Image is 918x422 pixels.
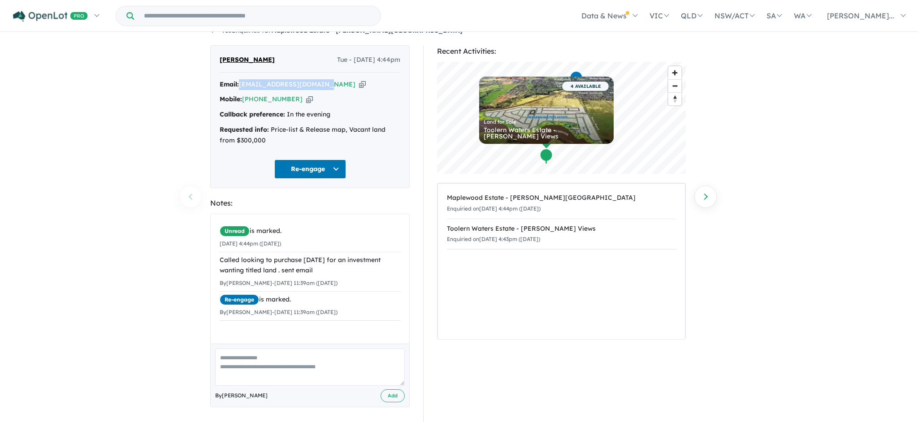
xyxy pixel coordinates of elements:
[337,55,400,65] span: Tue - [DATE] 4:44pm
[447,224,676,234] div: Toolern Waters Estate - [PERSON_NAME] Views
[447,205,541,212] small: Enquiried on [DATE] 4:44pm ([DATE])
[381,389,405,402] button: Add
[220,125,269,133] strong: Requested info:
[570,71,583,87] div: Map marker
[220,280,338,286] small: By [PERSON_NAME] - [DATE] 11:39am ([DATE])
[668,92,681,105] button: Reset bearing to north
[668,80,681,92] span: Zoom out
[827,11,894,20] span: [PERSON_NAME]...
[668,79,681,92] button: Zoom out
[220,294,400,305] div: is marked.
[479,77,614,144] a: 4 AVAILABLE Land for Sale Toolern Waters Estate - [PERSON_NAME] Views
[220,226,250,237] span: Unread
[668,93,681,105] span: Reset bearing to north
[668,66,681,79] button: Zoom in
[484,127,609,139] div: Toolern Waters Estate - [PERSON_NAME] Views
[540,148,553,165] div: Map marker
[220,110,285,118] strong: Callback preference:
[220,255,400,276] div: Called looking to purchase [DATE] for an investment wanting titled land . sent email
[239,80,355,88] a: [EMAIL_ADDRESS][DOMAIN_NAME]
[136,6,379,26] input: Try estate name, suburb, builder or developer
[437,45,686,57] div: Recent Activities:
[215,391,268,400] span: By [PERSON_NAME]
[13,11,88,22] img: Openlot PRO Logo White
[306,95,313,104] button: Copy
[220,55,275,65] span: [PERSON_NAME]
[220,109,400,120] div: In the evening
[437,62,686,174] canvas: Map
[220,309,338,315] small: By [PERSON_NAME] - [DATE] 11:39am ([DATE])
[562,81,609,91] span: 4 AVAILABLE
[220,226,400,237] div: is marked.
[447,219,676,250] a: Toolern Waters Estate - [PERSON_NAME] ViewsEnquiried on[DATE] 4:43pm ([DATE])
[484,120,609,125] div: Land for Sale
[359,80,366,89] button: Copy
[447,193,676,203] div: Maplewood Estate - [PERSON_NAME][GEOGRAPHIC_DATA]
[447,236,540,242] small: Enquiried on [DATE] 4:43pm ([DATE])
[210,197,410,209] div: Notes:
[220,125,400,146] div: Price-list & Release map, Vacant land from $300,000
[220,240,281,247] small: [DATE] 4:44pm ([DATE])
[220,80,239,88] strong: Email:
[274,159,346,179] button: Re-engage
[447,188,676,219] a: Maplewood Estate - [PERSON_NAME][GEOGRAPHIC_DATA]Enquiried on[DATE] 4:44pm ([DATE])
[242,95,303,103] a: [PHONE_NUMBER]
[220,95,242,103] strong: Mobile:
[220,294,259,305] span: Re-engage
